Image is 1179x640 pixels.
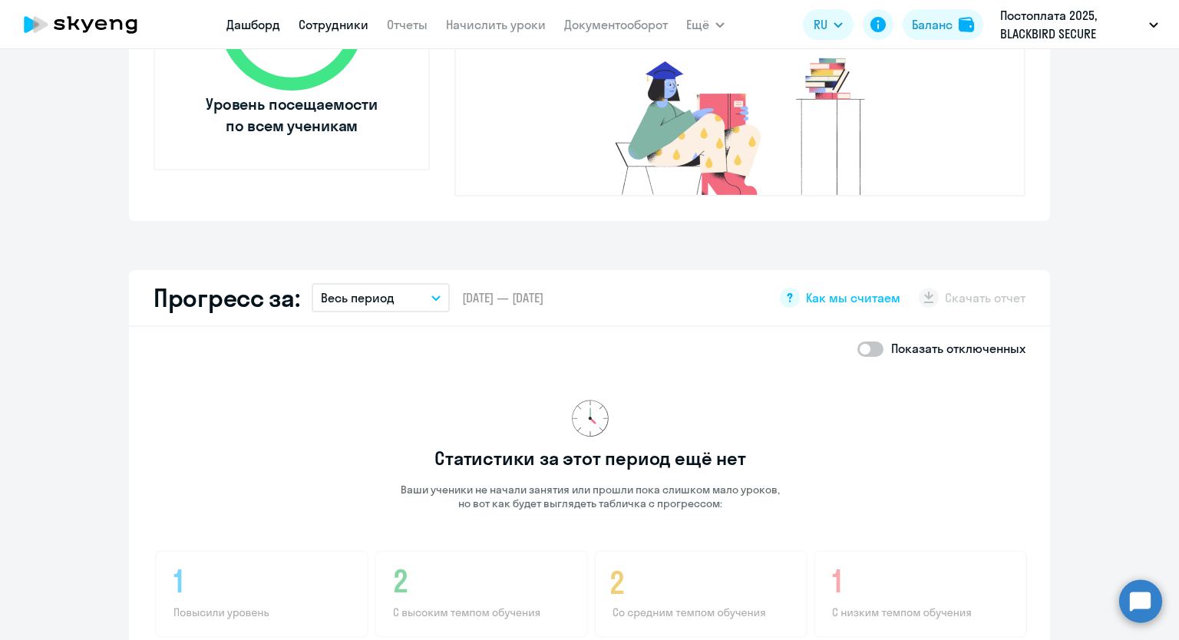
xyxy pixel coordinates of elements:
[564,17,668,32] a: Документооборот
[572,400,609,437] img: no-data
[992,6,1166,43] button: Постоплата 2025, BLACKBIRD SECURE BROWSING LTD
[299,17,368,32] a: Сотрудники
[814,15,827,34] span: RU
[321,289,395,307] p: Весь период
[959,17,974,32] img: balance
[462,289,543,306] span: [DATE] — [DATE]
[686,9,725,40] button: Ещё
[400,483,781,510] p: Ваши ученики не начали занятия или прошли пока слишком мало уроков, но вот как будет выглядеть та...
[803,9,854,40] button: RU
[1000,6,1143,43] p: Постоплата 2025, BLACKBIRD SECURE BROWSING LTD
[446,17,546,32] a: Начислить уроки
[312,283,450,312] button: Весь период
[203,94,380,137] span: Уровень посещаемости по всем ученикам
[586,54,894,195] img: no-truants
[154,282,299,313] h2: Прогресс за:
[686,15,709,34] span: Ещё
[903,9,983,40] button: Балансbalance
[891,339,1025,358] p: Показать отключенных
[387,17,428,32] a: Отчеты
[226,17,280,32] a: Дашборд
[806,289,900,306] span: Как мы считаем
[912,15,953,34] div: Баланс
[434,446,745,470] h3: Статистики за этот период ещё нет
